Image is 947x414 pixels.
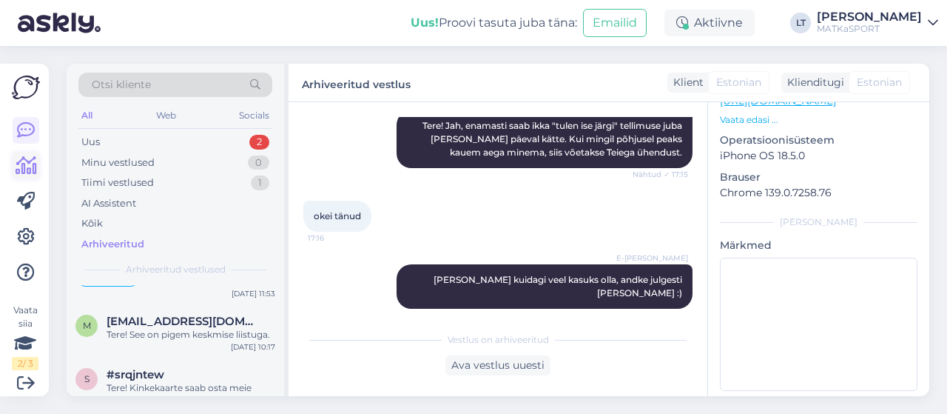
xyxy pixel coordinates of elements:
span: okei tänud [314,210,361,221]
p: Vaata edasi ... [720,113,917,127]
div: Tiimi vestlused [81,176,154,190]
div: Uus [81,135,100,150]
span: Estonian [716,75,761,90]
span: E-[PERSON_NAME] [616,253,688,264]
span: s [84,373,90,384]
div: Proovi tasuta juba täna: [411,14,577,32]
span: Vestlus on arhiveeritud [448,333,549,347]
p: Chrome 139.0.7258.76 [720,185,917,201]
div: Kõik [81,216,103,231]
p: Operatsioonisüsteem [720,133,917,148]
span: [PERSON_NAME] kuidagi veel kasuks olla, andke julgesti [PERSON_NAME] :) [434,274,684,298]
span: Otsi kliente [92,77,151,93]
div: Klienditugi [781,75,844,90]
span: Arhiveeritud vestlused [126,263,226,276]
a: [PERSON_NAME]MATKaSPORT [817,11,938,35]
img: Askly Logo [12,76,40,99]
p: Brauser [720,170,917,185]
div: Web [153,106,179,125]
span: Tere! Jah, enamasti saab ikka "tulen ise järgi" tellimuse juba [PERSON_NAME] päeval kätte. Kui mi... [422,120,684,158]
div: LT [790,13,811,33]
div: 2 / 3 [12,357,38,370]
div: All [78,106,95,125]
div: Aktiivne [664,10,755,36]
span: matuuba1000@gmail.com [107,315,260,328]
label: Arhiveeritud vestlus [302,73,411,93]
div: Minu vestlused [81,156,155,170]
div: [PERSON_NAME] [817,11,922,23]
span: 17:16 [633,310,688,321]
div: 1 [251,176,269,190]
div: [DATE] 10:17 [231,341,275,353]
button: Emailid [583,9,647,37]
div: Tere! Kinkekaarte saab osta meie kauplustest kohapealt. Kaardi pilt ja info on siin [URL][DOMAIN_... [107,381,275,408]
div: Ava vestlus uuesti [445,355,550,375]
div: Tere! See on pigem keskmise liistuga. [107,328,275,341]
div: Arhiveeritud [81,237,144,252]
div: [PERSON_NAME] [720,216,917,229]
span: m [83,320,91,331]
div: [DATE] 11:53 [232,288,275,299]
div: Klient [667,75,704,90]
p: iPhone OS 18.5.0 [720,148,917,164]
span: Estonian [857,75,902,90]
div: MATKaSPORT [817,23,922,35]
span: 17:16 [308,233,363,244]
div: AI Assistent [81,196,136,211]
span: #srqjntew [107,368,164,381]
b: Uus! [411,16,439,30]
p: Märkmed [720,238,917,253]
div: Vaata siia [12,304,38,370]
div: 0 [248,156,269,170]
div: Socials [236,106,272,125]
div: 2 [249,135,269,150]
span: Nähtud ✓ 17:15 [633,169,688,180]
